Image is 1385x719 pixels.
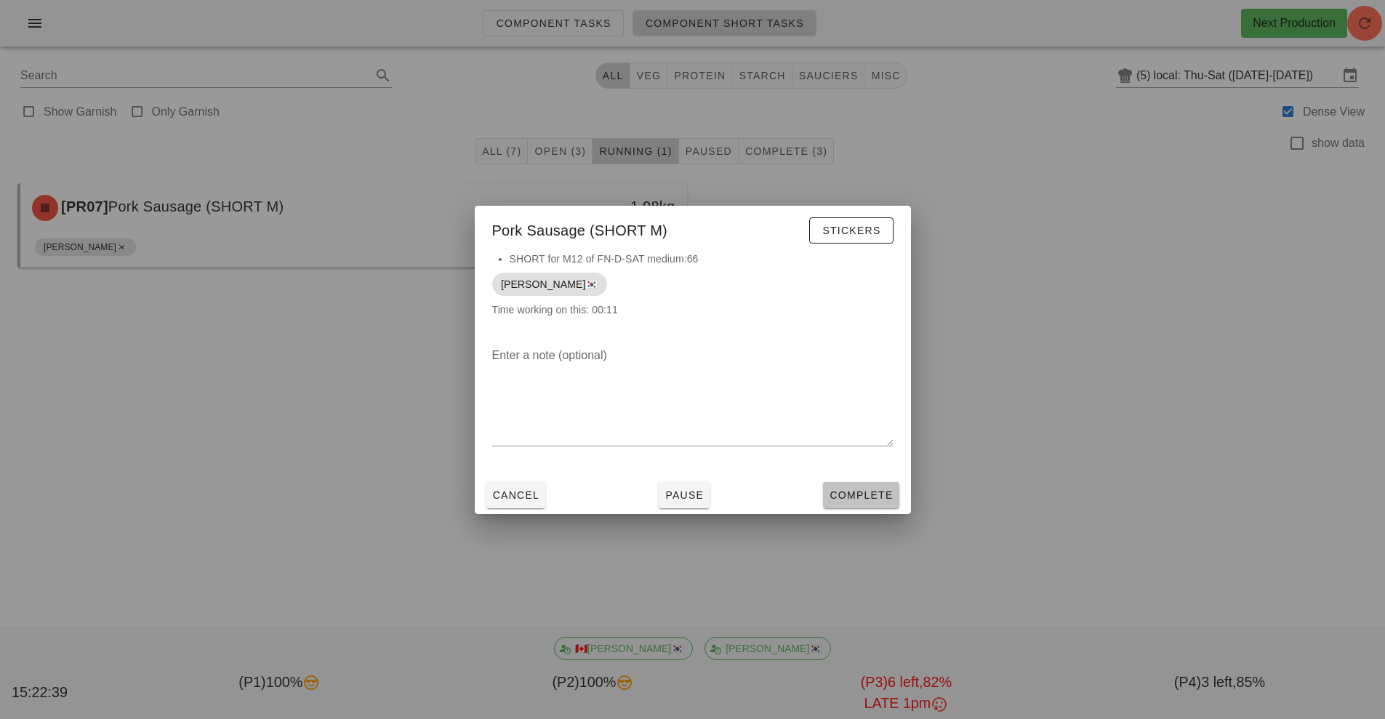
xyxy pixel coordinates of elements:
button: Stickers [809,217,893,244]
button: Cancel [486,482,546,508]
span: [PERSON_NAME]🇰🇷 [501,273,598,296]
span: Cancel [492,489,540,501]
span: Pause [665,489,704,501]
span: Stickers [822,225,880,236]
button: Complete [823,482,899,508]
li: SHORT for M12 of FN-D-SAT medium:66 [510,251,894,267]
span: Complete [829,489,893,501]
button: Pause [659,482,710,508]
div: Pork Sausage (SHORT M) [475,206,911,251]
div: Time working on this: 00:11 [475,251,911,332]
